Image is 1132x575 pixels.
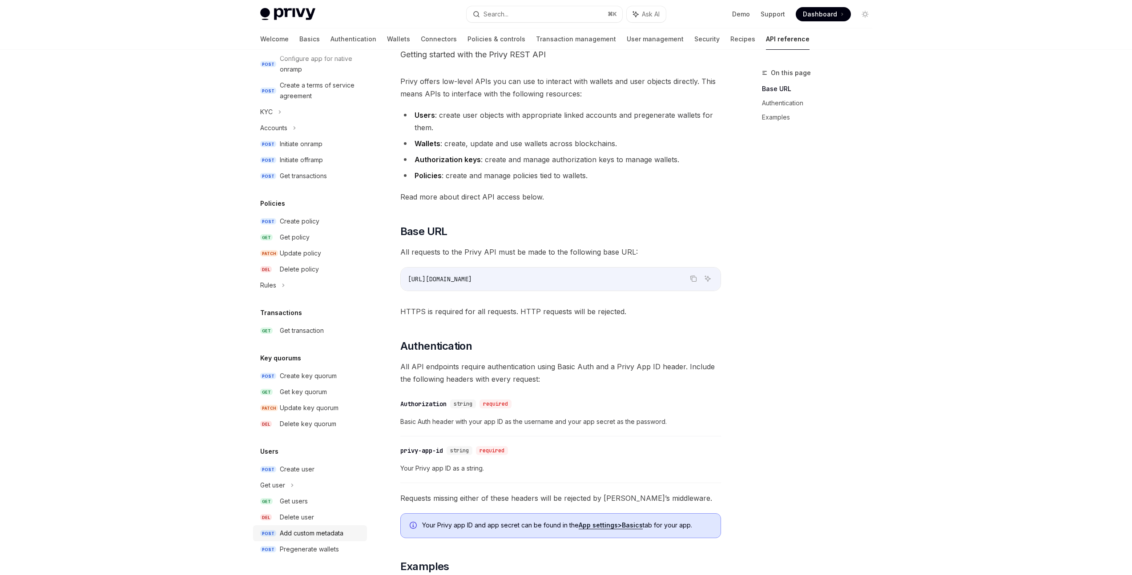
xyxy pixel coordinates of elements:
[260,389,273,395] span: GET
[260,28,289,50] a: Welcome
[796,7,851,21] a: Dashboard
[415,171,442,180] strong: Policies
[400,75,721,100] span: Privy offers low-level APIs you can use to interact with wallets and user objects directly. This ...
[253,323,367,339] a: GETGet transaction
[280,216,319,227] div: Create policy
[280,171,327,181] div: Get transactions
[260,530,276,537] span: POST
[253,509,367,525] a: DELDelete user
[476,446,508,455] div: required
[280,80,362,101] div: Create a terms of service agreement
[260,8,315,20] img: light logo
[400,399,447,408] div: Authorization
[253,77,367,104] a: POSTCreate a terms of service agreement
[260,373,276,379] span: POST
[803,10,837,19] span: Dashboard
[260,421,272,427] span: DEL
[260,446,278,457] h5: Users
[400,446,443,455] div: privy-app-id
[253,541,367,557] a: POSTPregenerate wallets
[479,399,512,408] div: required
[260,327,273,334] span: GET
[400,339,472,353] span: Authentication
[627,6,666,22] button: Ask AI
[454,400,472,407] span: string
[260,266,272,273] span: DEL
[280,232,310,243] div: Get policy
[730,28,755,50] a: Recipes
[642,10,660,19] span: Ask AI
[858,7,872,21] button: Toggle dark mode
[422,521,712,530] span: Your Privy app ID and app secret can be found in the tab for your app.
[260,546,276,553] span: POST
[608,11,617,18] span: ⌘ K
[260,514,272,521] span: DEL
[415,111,435,120] strong: Users
[260,88,276,94] span: POST
[280,139,322,149] div: Initiate onramp
[579,521,643,529] a: App settings>Basics
[260,498,273,505] span: GET
[260,466,276,473] span: POST
[762,96,879,110] a: Authentication
[415,155,481,164] strong: Authorization keys
[280,248,321,259] div: Update policy
[467,6,622,22] button: Search...⌘K
[280,155,323,165] div: Initiate offramp
[280,419,336,429] div: Delete key quorum
[253,261,367,277] a: DELDelete policy
[253,136,367,152] a: POSTInitiate onramp
[694,28,720,50] a: Security
[260,198,285,209] h5: Policies
[762,82,879,96] a: Base URL
[260,107,273,117] div: KYC
[400,416,721,427] span: Basic Auth header with your app ID as the username and your app secret as the password.
[280,496,308,507] div: Get users
[400,559,449,574] span: Examples
[253,400,367,416] a: PATCHUpdate key quorum
[627,28,684,50] a: User management
[771,68,811,78] span: On this page
[280,544,339,555] div: Pregenerate wallets
[450,447,469,454] span: string
[483,9,508,20] div: Search...
[761,10,785,19] a: Support
[253,368,367,384] a: POSTCreate key quorum
[410,522,419,531] svg: Info
[702,273,713,284] button: Ask AI
[536,28,616,50] a: Transaction management
[260,173,276,180] span: POST
[280,403,338,413] div: Update key quorum
[400,463,721,474] span: Your Privy app ID as a string.
[260,353,301,363] h5: Key quorums
[260,250,278,257] span: PATCH
[330,28,376,50] a: Authentication
[253,461,367,477] a: POSTCreate user
[253,245,367,261] a: PATCHUpdate policy
[280,528,343,539] div: Add custom metadata
[766,28,810,50] a: API reference
[400,48,721,61] p: Getting started with the Privy REST API
[260,123,287,133] div: Accounts
[280,371,337,381] div: Create key quorum
[400,153,721,166] li: : create and manage authorization keys to manage wallets.
[280,53,362,75] div: Configure app for native onramp
[260,280,276,291] div: Rules
[260,480,285,491] div: Get user
[260,234,273,241] span: GET
[622,521,643,529] strong: Basics
[467,28,525,50] a: Policies & controls
[579,521,618,529] strong: App settings
[400,246,721,258] span: All requests to the Privy API must be made to the following base URL:
[280,512,314,523] div: Delete user
[299,28,320,50] a: Basics
[400,109,721,134] li: : create user objects with appropriate linked accounts and pregenerate wallets for them.
[260,307,302,318] h5: Transactions
[280,264,319,275] div: Delete policy
[387,28,410,50] a: Wallets
[260,141,276,148] span: POST
[400,492,721,504] span: Requests missing either of these headers will be rejected by [PERSON_NAME]’s middleware.
[253,229,367,245] a: GETGet policy
[253,416,367,432] a: DELDelete key quorum
[421,28,457,50] a: Connectors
